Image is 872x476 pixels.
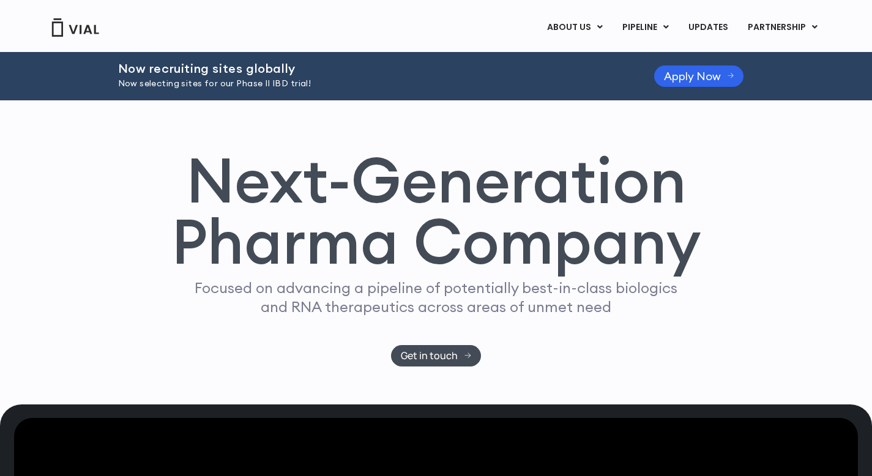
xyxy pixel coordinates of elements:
[537,17,612,38] a: ABOUT USMenu Toggle
[679,17,737,38] a: UPDATES
[654,65,744,87] a: Apply Now
[664,72,721,81] span: Apply Now
[171,149,701,273] h1: Next-Generation Pharma Company
[401,351,458,360] span: Get in touch
[391,345,481,366] a: Get in touch
[613,17,678,38] a: PIPELINEMenu Toggle
[51,18,100,37] img: Vial Logo
[118,77,624,91] p: Now selecting sites for our Phase II IBD trial!
[118,62,624,75] h2: Now recruiting sites globally
[738,17,827,38] a: PARTNERSHIPMenu Toggle
[190,278,683,316] p: Focused on advancing a pipeline of potentially best-in-class biologics and RNA therapeutics acros...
